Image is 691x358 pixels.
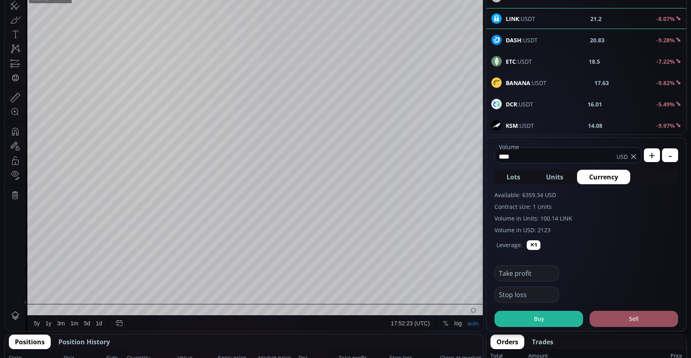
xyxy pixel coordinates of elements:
[494,214,678,223] label: Volume in Units: 100.14 LINK
[108,4,132,11] div: Compare
[19,330,22,341] div: Hide Drawings Toolbar
[526,335,559,349] button: Trades
[15,337,45,347] span: Positions
[58,337,110,347] span: Position History
[150,4,175,11] div: Indicators
[91,19,98,26] div: Market open
[507,172,520,182] span: Lots
[47,29,64,35] div: 7.236M
[54,19,85,26] div: Chainlink
[506,79,546,87] span: :USDT
[105,20,109,26] div: O
[577,170,630,184] button: Currency
[490,335,524,349] button: Orders
[494,191,678,199] label: Available: 6359.34 USD
[26,29,43,35] div: Volume
[144,20,147,26] div: L
[506,36,538,44] span: :USDT
[506,100,517,108] b: DCR
[497,241,522,249] label: Leverage:
[68,4,72,11] div: D
[148,20,161,26] div: 20.24
[546,172,563,182] span: Units
[594,79,609,87] b: 17.63
[497,337,518,347] span: Orders
[506,100,533,108] span: :USDT
[7,108,14,115] div: 
[589,172,618,182] span: Currency
[506,36,521,44] b: DASH
[163,20,167,26] div: C
[506,58,516,65] b: ETC
[506,79,530,87] b: BANANA
[9,335,51,349] button: Positions
[534,170,575,184] button: Units
[506,121,534,130] span: :USDT
[588,121,602,130] b: 14.08
[532,337,553,347] span: Trades
[41,19,54,26] div: 1D
[588,100,602,108] b: 16.01
[506,57,532,66] span: :USDT
[494,170,532,184] button: Lots
[527,240,540,250] button: ✕1
[109,20,122,26] div: 22.95
[125,20,129,26] div: H
[52,335,116,349] button: Position History
[129,20,142,26] div: 23.05
[644,148,660,162] button: +
[589,57,600,66] b: 18.5
[506,122,518,129] b: KSM
[494,226,678,234] label: Volume in USD: 2123
[590,36,604,44] b: 20.83
[662,148,678,162] button: -
[656,58,675,65] b: -7.22%
[656,79,675,87] b: -9.82%
[494,202,678,211] label: Contract size: 1 Units
[494,311,583,327] button: Buy
[656,36,675,44] b: -9.28%
[168,20,181,26] div: 21.22
[656,100,675,108] b: -5.49%
[183,20,219,26] div: −1.74 (−7.58%)
[656,122,675,129] b: -9.97%
[617,152,628,161] span: USD
[26,19,41,26] div: LINK
[590,311,678,327] button: Sell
